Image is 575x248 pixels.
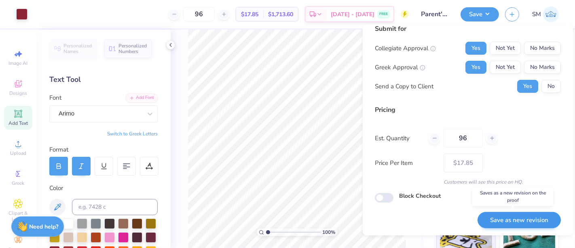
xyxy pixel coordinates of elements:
a: SM [532,6,559,22]
label: Block Checkout [399,192,441,200]
img: Shruthi Mohan [543,6,559,22]
div: Pricing [375,105,561,115]
span: Upload [10,150,26,156]
span: Greek [12,180,25,186]
div: Customers will see this price on HQ. [375,178,561,186]
div: Collegiate Approval [375,43,436,52]
label: Font [49,93,61,103]
button: No Marks [524,42,561,55]
span: [DATE] - [DATE] [331,10,374,19]
span: Personalized Names [63,43,92,54]
span: Add Text [8,120,28,126]
strong: Need help? [30,223,59,231]
span: Image AI [9,60,28,66]
span: 100 % [323,229,336,236]
div: Format [49,145,159,154]
div: Send a Copy to Client [375,81,433,91]
span: $1,713.60 [268,10,293,19]
span: SM [532,10,541,19]
div: Color [49,184,158,193]
label: Est. Quantity [375,133,423,143]
div: Add Font [126,93,158,103]
input: Untitled Design [415,6,455,22]
div: Text Tool [49,74,158,85]
button: No [541,80,561,93]
input: – – [183,7,215,21]
input: – – [444,129,483,148]
span: FREE [379,11,388,17]
button: Switch to Greek Letters [107,130,158,137]
input: e.g. 7428 c [72,199,158,215]
button: Yes [517,80,538,93]
button: Not Yet [490,42,521,55]
div: Submit for [375,24,561,34]
div: Greek Approval [375,62,425,72]
button: Yes [465,61,486,74]
button: No Marks [524,61,561,74]
button: Save as new revision [478,212,561,229]
span: Clipart & logos [4,210,32,223]
button: Not Yet [490,61,521,74]
div: Saves as a new revision on the proof [472,187,553,206]
button: Yes [465,42,486,55]
span: $17.85 [241,10,258,19]
label: Price Per Item [375,158,438,167]
span: Designs [9,90,27,96]
span: Personalized Numbers [118,43,147,54]
button: Save [461,7,499,21]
